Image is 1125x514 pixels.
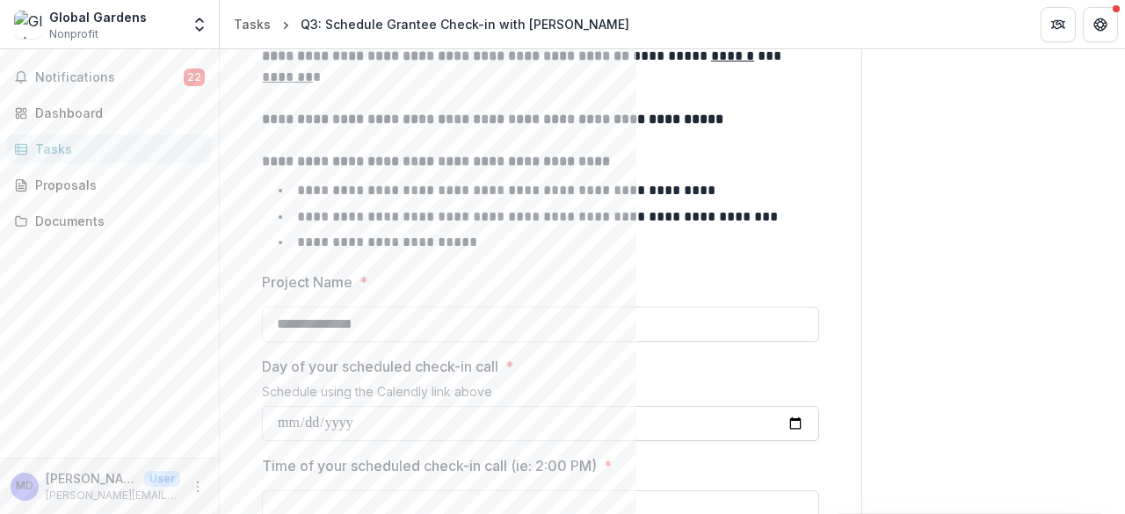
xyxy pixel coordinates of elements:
[301,15,629,33] div: Q3: Schedule Grantee Check-in with [PERSON_NAME]
[187,476,208,497] button: More
[1041,7,1076,42] button: Partners
[35,140,198,158] div: Tasks
[7,206,212,235] a: Documents
[262,271,352,293] p: Project Name
[35,70,184,85] span: Notifications
[184,69,205,86] span: 22
[227,11,278,37] a: Tasks
[262,384,819,406] div: Schedule using the Calendly link above
[262,356,498,377] p: Day of your scheduled check-in call
[144,471,180,487] p: User
[49,8,147,26] div: Global Gardens
[1083,7,1118,42] button: Get Help
[35,104,198,122] div: Dashboard
[14,11,42,39] img: Global Gardens
[35,212,198,230] div: Documents
[227,11,636,37] nav: breadcrumb
[7,170,212,199] a: Proposals
[187,7,212,42] button: Open entity switcher
[49,26,98,42] span: Nonprofit
[7,98,212,127] a: Dashboard
[16,481,33,492] div: Maryann Donahue
[7,63,212,91] button: Notifications22
[234,15,271,33] div: Tasks
[46,469,137,488] p: [PERSON_NAME]
[46,488,180,503] p: [PERSON_NAME][EMAIL_ADDRESS][DOMAIN_NAME]
[35,176,198,194] div: Proposals
[262,455,597,476] p: Time of your scheduled check-in call (ie: 2:00 PM)
[7,134,212,163] a: Tasks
